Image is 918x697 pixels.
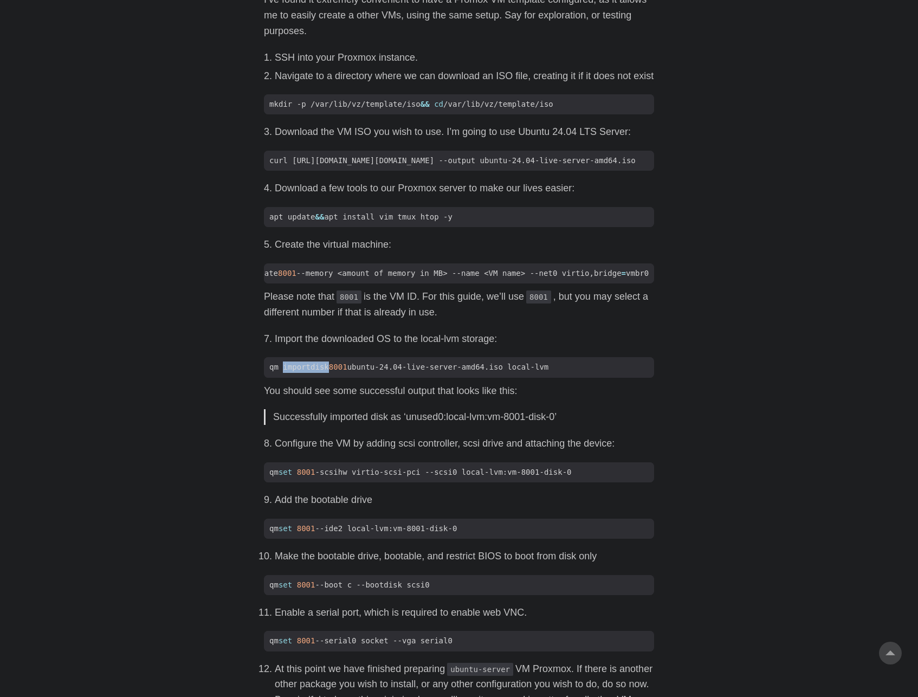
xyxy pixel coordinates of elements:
li: Import the downloaded OS to the local-lvm storage: [275,331,654,347]
span: qm importdisk ubuntu-24.04-live-server-amd64.iso local-lvm [264,362,554,373]
span: 8001 [297,468,315,476]
span: 8001 [278,269,296,277]
li: Configure the VM by adding scsi controller, scsi drive and attaching the device: [275,436,654,451]
span: = [622,269,626,277]
p: Please note that is the VM ID. For this guide, we’ll use , but you may select a different number ... [264,289,654,320]
span: qm --ide2 local-lvm:vm-8001-disk-0 [264,523,462,534]
span: 8001 [297,580,315,589]
a: go to top [879,642,902,664]
span: cd [434,100,443,108]
span: 8001 [297,524,315,533]
code: ubuntu-server [447,663,513,676]
li: Navigate to a directory where we can download an ISO file, creating it if it does not exist [275,68,654,84]
span: qm create --memory <amount of memory in MB> --name <VM name> --net0 virtio,bridge vmbr0 [231,268,654,279]
span: && [421,100,430,108]
li: SSH into your Proxmox instance. [275,50,654,66]
li: Enable a serial port, which is required to enable web VNC. [275,605,654,621]
span: apt update apt install vim tmux htop -y [264,211,458,223]
code: 8001 [337,291,361,304]
li: Add the bootable drive [275,492,654,508]
span: qm --boot c --bootdisk scsi0 [264,579,435,591]
code: 8001 [526,291,551,304]
span: mkdir -p /var/lib/vz/template/iso /var/lib/vz/template/iso [264,99,559,110]
span: qm -scsihw virtio-scsi-pci --scsi0 local-lvm:vm-8001-disk-0 [264,467,577,478]
p: Successfully imported disk as ‘unused0:local-lvm:vm-8001-disk-0’ [273,409,647,425]
span: && [315,212,324,221]
span: set [279,636,292,645]
span: qm --serial0 socket --vga serial0 [264,635,458,647]
span: set [279,468,292,476]
span: 8001 [297,636,315,645]
p: You should see some successful output that looks like this: [264,383,654,399]
li: Download the VM ISO you wish to use. I’m going to use Ubuntu 24.04 LTS Server: [275,124,654,140]
li: Download a few tools to our Proxmox server to make our lives easier: [275,180,654,196]
li: Create the virtual machine: [275,237,654,253]
span: set [279,524,292,533]
span: 8001 [329,363,347,371]
span: set [279,580,292,589]
li: Make the bootable drive, bootable, and restrict BIOS to boot from disk only [275,548,654,564]
span: curl [URL][DOMAIN_NAME][DOMAIN_NAME] --output ubuntu-24.04-live-server-amd64.iso [264,155,641,166]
